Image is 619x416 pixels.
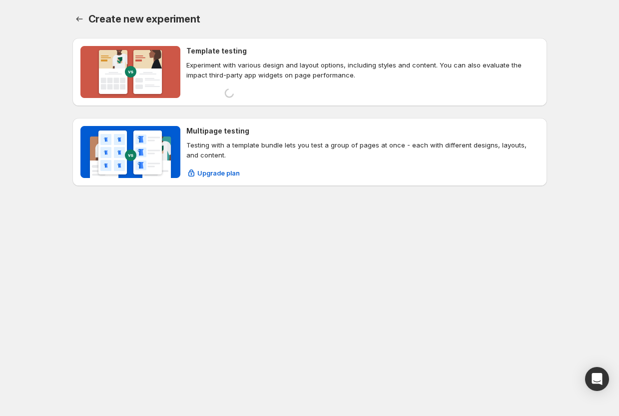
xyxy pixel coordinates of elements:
[585,367,609,391] div: Open Intercom Messenger
[180,165,246,181] button: Upgrade plan
[186,46,247,56] h4: Template testing
[88,13,200,25] span: Create new experiment
[186,60,539,80] p: Experiment with various design and layout options, including styles and content. You can also eva...
[186,126,249,136] h4: Multipage testing
[80,126,180,178] img: Multipage testing
[186,140,539,160] p: Testing with a template bundle lets you test a group of pages at once - each with different desig...
[80,46,180,98] img: Template testing
[72,12,86,26] button: Back
[197,168,240,178] span: Upgrade plan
